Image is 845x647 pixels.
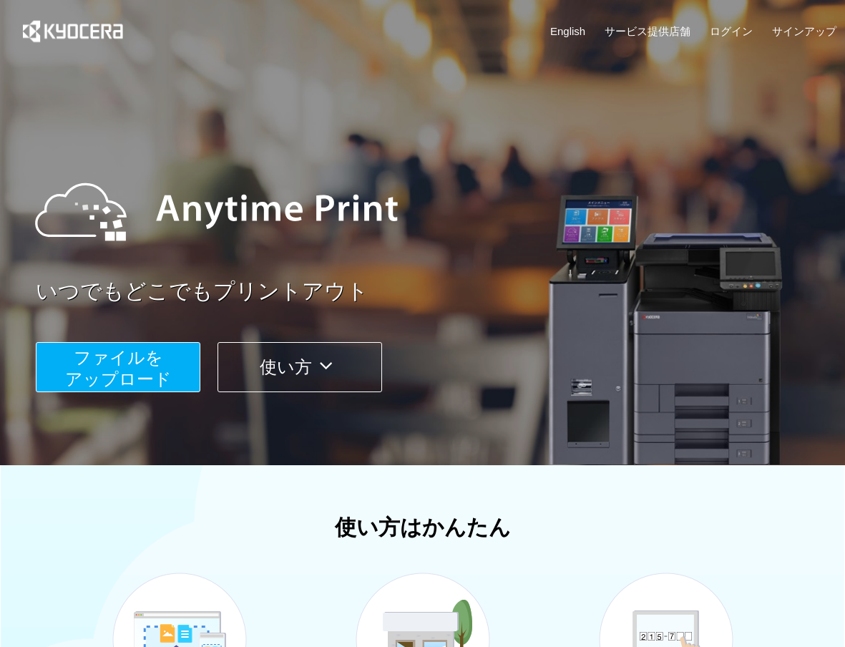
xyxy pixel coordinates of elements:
[65,348,172,389] span: ファイルを ​​アップロード
[710,24,753,39] a: ログイン
[550,24,585,39] a: English
[218,342,382,392] button: 使い方
[36,342,200,392] button: ファイルを​​アップロード
[772,24,836,39] a: サインアップ
[36,276,845,307] a: いつでもどこでもプリントアウト
[605,24,690,39] a: サービス提供店舗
